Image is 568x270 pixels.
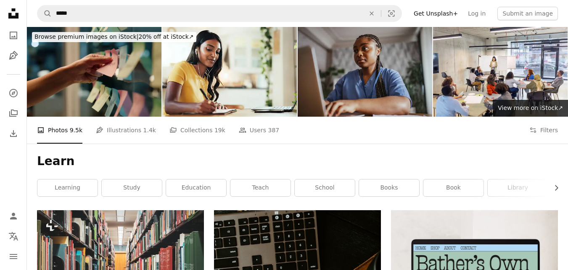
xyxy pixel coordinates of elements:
span: 20% off at iStock ↗ [34,33,194,40]
img: Laptop, woman and writing notes for elearning, webinar course or remote education in home. Comput... [162,27,297,117]
a: books [359,179,419,196]
a: library [488,179,548,196]
img: Businesswoman leading seminar activities with flipchart at convention [433,27,568,117]
a: education [166,179,226,196]
a: Log in [463,7,491,20]
a: Collections 19k [169,117,225,144]
span: Browse premium images on iStock | [34,33,138,40]
img: Hand, business and sticky note with planning, ideas and creativity for novel and schedule for wri... [27,27,161,117]
a: a long row of books in a library [37,262,204,270]
a: book [423,179,483,196]
a: teach [230,179,291,196]
form: Find visuals sitewide [37,5,402,22]
a: Users 387 [239,117,279,144]
a: Browse premium images on iStock|20% off at iStock↗ [27,27,201,47]
img: Young individual in scrubs focused on laptop work [298,27,432,117]
button: Language [5,228,22,245]
a: Photos [5,27,22,44]
h1: Learn [37,154,558,169]
a: study [102,179,162,196]
button: Submit an image [497,7,558,20]
a: Explore [5,85,22,102]
button: scroll list to the right [549,179,558,196]
button: Menu [5,248,22,265]
a: View more on iStock↗ [493,100,568,117]
span: 19k [214,126,225,135]
button: Filters [529,117,558,144]
a: school [295,179,355,196]
button: Visual search [381,5,402,21]
a: Download History [5,125,22,142]
span: 1.4k [143,126,156,135]
a: Log in / Sign up [5,208,22,225]
span: View more on iStock ↗ [498,104,563,111]
a: learning [37,179,98,196]
a: Get Unsplash+ [409,7,463,20]
a: Collections [5,105,22,122]
button: Clear [362,5,381,21]
a: Illustrations [5,47,22,64]
button: Search Unsplash [37,5,52,21]
span: 387 [268,126,280,135]
a: Illustrations 1.4k [96,117,156,144]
